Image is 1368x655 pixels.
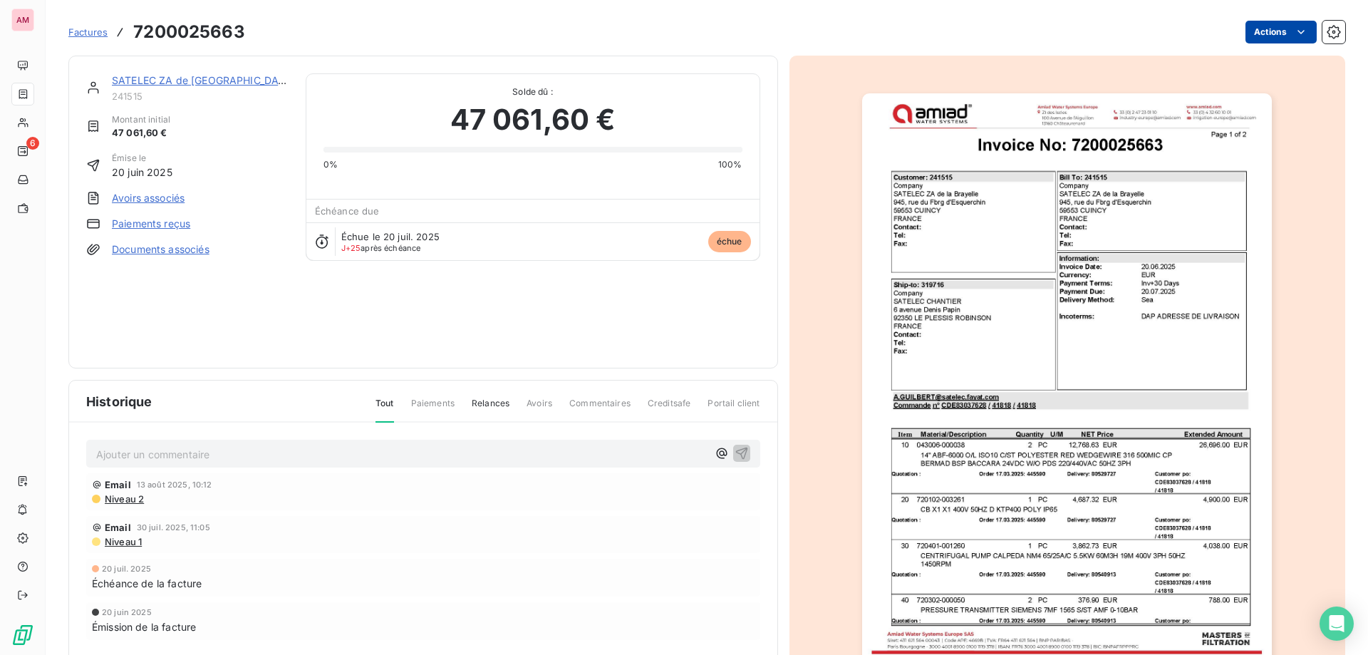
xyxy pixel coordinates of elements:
[708,231,751,252] span: échue
[341,231,440,242] span: Échue le 20 juil. 2025
[341,243,361,253] span: J+25
[112,152,172,165] span: Émise le
[112,165,172,180] span: 20 juin 2025
[708,397,760,421] span: Portail client
[103,536,142,547] span: Niveau 1
[1245,21,1317,43] button: Actions
[112,126,170,140] span: 47 061,60 €
[86,392,152,411] span: Historique
[11,9,34,31] div: AM
[1320,607,1354,641] div: Open Intercom Messenger
[112,242,209,257] a: Documents associés
[323,86,742,98] span: Solde dû :
[569,397,631,421] span: Commentaires
[105,522,131,533] span: Email
[472,397,509,421] span: Relances
[411,397,455,421] span: Paiements
[105,479,131,490] span: Email
[92,576,202,591] span: Échéance de la facture
[26,137,39,150] span: 6
[315,205,380,217] span: Échéance due
[68,25,108,39] a: Factures
[341,244,421,252] span: après échéance
[648,397,691,421] span: Creditsafe
[450,98,616,141] span: 47 061,60 €
[112,217,190,231] a: Paiements reçus
[527,397,552,421] span: Avoirs
[112,113,170,126] span: Montant initial
[137,480,212,489] span: 13 août 2025, 10:12
[102,608,152,617] span: 20 juin 2025
[68,26,108,38] span: Factures
[112,91,289,102] span: 241515
[103,493,144,505] span: Niveau 2
[11,624,34,646] img: Logo LeanPay
[137,523,210,532] span: 30 juil. 2025, 11:05
[102,564,151,573] span: 20 juil. 2025
[133,19,245,45] h3: 7200025663
[323,158,338,171] span: 0%
[112,74,295,86] a: SATELEC ZA de [GEOGRAPHIC_DATA]
[718,158,742,171] span: 100%
[375,397,394,423] span: Tout
[112,191,185,205] a: Avoirs associés
[11,140,33,163] a: 6
[92,619,196,634] span: Émission de la facture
